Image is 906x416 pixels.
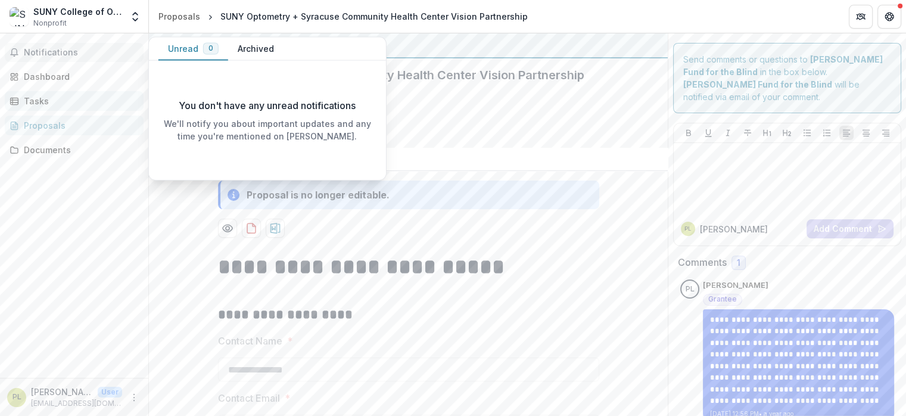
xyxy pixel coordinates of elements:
[158,117,376,142] p: We'll notify you about important updates and any time you're mentioned on [PERSON_NAME].
[5,116,144,135] a: Proposals
[24,95,134,107] div: Tasks
[127,390,141,405] button: More
[220,10,528,23] div: SUNY Optometry + Syracuse Community Health Center Vision Partnership
[158,38,658,52] div: [PERSON_NAME] Fund for the Blind
[158,68,639,82] h2: SUNY Optometry + Syracuse Community Health Center Vision Partnership
[760,126,774,140] button: Heading 1
[33,18,67,29] span: Nonprofit
[681,126,696,140] button: Bold
[98,387,122,398] p: User
[266,219,285,238] button: download-proposal
[24,119,134,132] div: Proposals
[708,295,737,303] span: Grantee
[721,126,735,140] button: Italicize
[839,126,854,140] button: Align Left
[247,188,390,202] div: Proposal is no longer editable.
[24,48,139,58] span: Notifications
[154,8,533,25] nav: breadcrumb
[218,391,280,405] p: Contact Email
[218,219,237,238] button: Preview 2a4c8f04-3795-4820-9094-8b94153b2787-0.pdf
[218,334,282,348] p: Contact Name
[154,8,205,25] a: Proposals
[10,7,29,26] img: SUNY College of Optometry Foundation (formerly known as Optometric Center of New York)
[820,126,834,140] button: Ordered List
[158,38,228,61] button: Unread
[158,10,200,23] div: Proposals
[780,126,794,140] button: Heading 2
[800,126,814,140] button: Bullet List
[684,226,692,232] div: Pamela Lederman
[678,257,727,268] h2: Comments
[127,5,144,29] button: Open entity switcher
[5,67,144,86] a: Dashboard
[5,43,144,62] button: Notifications
[703,280,768,291] p: [PERSON_NAME]
[208,44,213,52] span: 0
[33,5,122,18] div: SUNY College of Optometry Foundation (formerly known as Optometric Center of [US_STATE])
[24,70,134,83] div: Dashboard
[849,5,873,29] button: Partners
[5,91,144,111] a: Tasks
[31,386,93,398] p: [PERSON_NAME]
[877,5,901,29] button: Get Help
[807,219,893,238] button: Add Comment
[701,126,715,140] button: Underline
[13,393,21,401] div: Pamela Lederman
[859,126,873,140] button: Align Center
[673,43,901,113] div: Send comments or questions to in the box below. will be notified via email of your comment.
[242,219,261,238] button: download-proposal
[24,144,134,156] div: Documents
[737,258,740,268] span: 1
[228,38,284,61] button: Archived
[5,140,144,160] a: Documents
[879,126,893,140] button: Align Right
[31,398,122,409] p: [EMAIL_ADDRESS][DOMAIN_NAME]
[683,79,832,89] strong: [PERSON_NAME] Fund for the Blind
[700,223,768,235] p: [PERSON_NAME]
[179,98,356,113] p: You don't have any unread notifications
[686,285,695,293] div: Pamela Lederman
[740,126,755,140] button: Strike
